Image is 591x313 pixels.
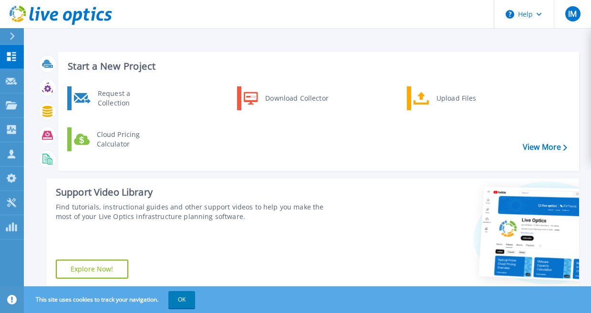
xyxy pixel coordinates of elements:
[260,89,332,108] div: Download Collector
[237,86,335,110] a: Download Collector
[68,61,567,72] h3: Start a New Project
[56,202,332,221] div: Find tutorials, instructional guides and other support videos to help you make the most of your L...
[93,89,163,108] div: Request a Collection
[168,291,195,308] button: OK
[67,127,165,151] a: Cloud Pricing Calculator
[92,130,163,149] div: Cloud Pricing Calculator
[67,86,165,110] a: Request a Collection
[568,10,577,18] span: IM
[523,143,567,152] a: View More
[56,186,332,198] div: Support Video Library
[432,89,502,108] div: Upload Files
[407,86,505,110] a: Upload Files
[26,291,195,308] span: This site uses cookies to track your navigation.
[56,260,128,279] a: Explore Now!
